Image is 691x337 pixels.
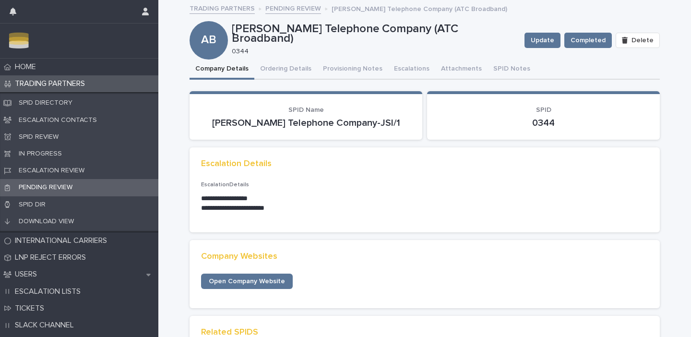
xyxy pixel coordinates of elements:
p: INTERNATIONAL CARRIERS [11,236,115,245]
p: [PERSON_NAME] Telephone Company (ATC Broadband) [332,2,507,14]
a: PENDING REVIEW [265,2,321,14]
button: Company Details [190,60,254,80]
p: 0344 [439,119,648,128]
button: Delete [616,33,660,48]
p: ESCALATION CONTACTS [11,116,105,125]
span: Open Company Website [209,278,285,285]
span: EscalationDetails [201,182,249,188]
p: [PERSON_NAME] Telephone Company-JSI/1 [201,119,411,128]
button: Ordering Details [254,60,317,80]
img: 8jvmU2ehTfO3R9mICSci [8,31,30,50]
button: SPID Notes [488,60,536,80]
p: [PERSON_NAME] Telephone Company (ATC Broadband) [232,24,517,43]
p: ESCALATION REVIEW [11,166,92,175]
p: SLACK CHANNEL [11,321,82,330]
button: Escalations [388,60,435,80]
p: SPID REVIEW [11,132,66,142]
a: Open Company Website [201,274,293,289]
span: Delete [631,37,654,44]
p: TRADING PARTNERS [11,79,93,88]
p: LNP REJECT ERRORS [11,253,94,262]
p: ESCALATION LISTS [11,287,88,296]
button: Completed [564,33,612,48]
p: HOME [11,62,44,72]
p: SPID DIR [11,200,53,209]
p: DOWNLOAD VIEW [11,217,82,226]
span: SPID [536,107,551,113]
p: SPID DIRECTORY [11,98,80,108]
p: 0344 [232,47,513,56]
p: USERS [11,270,45,279]
span: Completed [571,36,606,45]
span: Update [531,36,554,45]
button: Provisioning Notes [317,60,388,80]
h2: Company Websites [201,252,277,262]
p: PENDING REVIEW [11,183,80,192]
button: Update [524,33,560,48]
button: Attachments [435,60,488,80]
p: TICKETS [11,304,52,313]
span: SPID Name [288,107,324,113]
h2: Escalation Details [201,159,272,169]
p: IN PROGRESS [11,149,70,158]
a: TRADING PARTNERS [190,2,255,14]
